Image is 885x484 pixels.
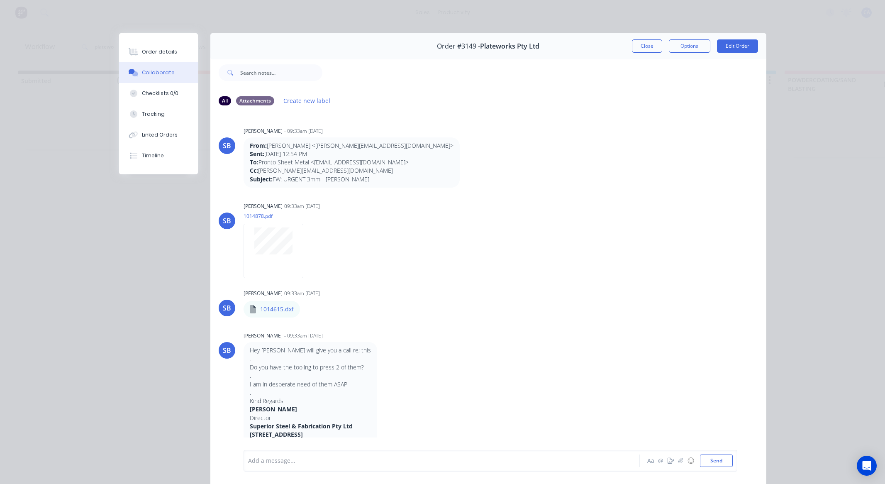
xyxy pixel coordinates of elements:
span: Plateworks Pty Ltd [480,42,539,50]
button: Checklists 0/0 [119,83,198,104]
p: Hey [PERSON_NAME] will give you a call re; this [250,346,371,354]
p: Kind Regards [250,397,371,405]
div: [PERSON_NAME] [244,290,283,297]
button: Edit Order [717,39,758,53]
p: . Do you have the tooling to press 2 of them? [250,355,371,372]
div: - 09:33am [DATE] [284,127,323,135]
div: [PERSON_NAME] [244,332,283,340]
div: Checklists 0/0 [142,90,178,97]
p: [PERSON_NAME] <[PERSON_NAME][EMAIL_ADDRESS][DOMAIN_NAME]> [DATE] 12:54 PM Pronto Sheet Metal <[EM... [250,142,453,183]
button: Send [700,455,733,467]
p: . [250,372,371,380]
div: All [219,96,231,105]
button: ☺ [686,456,696,466]
strong: [PERSON_NAME] [250,405,297,413]
button: @ [656,456,666,466]
strong: Sent: [250,150,264,158]
div: Attachments [236,96,274,105]
div: Open Intercom Messenger [857,456,877,476]
strong: Cc: [250,166,258,174]
span: Order #3149 - [437,42,480,50]
button: Aa [646,456,656,466]
button: Options [669,39,710,53]
p: . [250,389,371,397]
strong: From: [250,142,267,149]
p: 1014878.pdf [244,213,312,220]
p: 1014615.dxf [260,305,294,313]
p: Director [250,414,371,422]
div: - 09:33am [DATE] [284,332,323,340]
div: 09:33am [DATE] [284,290,320,297]
button: Create new label [279,95,335,106]
div: SB [223,216,231,226]
input: Search notes... [240,64,322,81]
button: Linked Orders [119,125,198,145]
strong: [STREET_ADDRESS] [250,430,303,438]
p: I am in desperate need of them ASAP [250,380,371,389]
div: SB [223,303,231,313]
button: Order details [119,42,198,62]
div: [PERSON_NAME] [244,127,283,135]
div: Order details [142,48,177,56]
strong: Subject: [250,175,273,183]
button: Collaborate [119,62,198,83]
strong: To: [250,158,258,166]
div: Tracking [142,110,165,118]
div: SB [223,345,231,355]
div: Linked Orders [142,131,178,139]
div: SB [223,141,231,151]
div: 09:33am [DATE] [284,203,320,210]
div: Timeline [142,152,164,159]
button: Tracking [119,104,198,125]
button: Close [632,39,662,53]
div: Collaborate [142,69,175,76]
button: Timeline [119,145,198,166]
strong: Superior Steel & Fabrication Pty Ltd [250,422,353,430]
div: [PERSON_NAME] [244,203,283,210]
